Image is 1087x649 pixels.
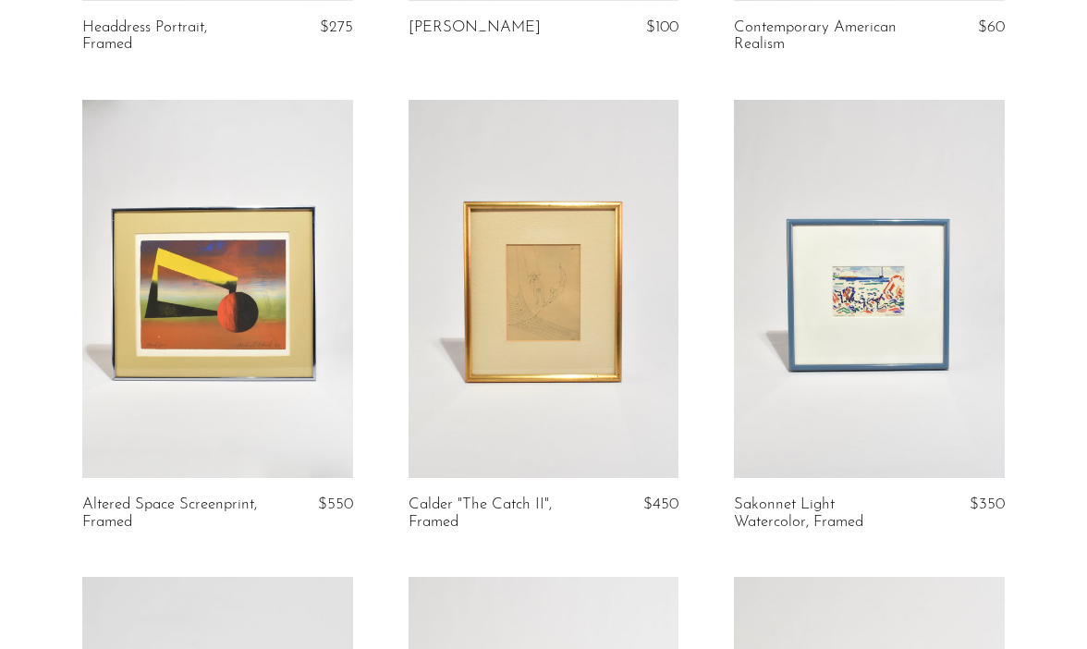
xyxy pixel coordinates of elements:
[734,496,912,531] a: Sakonnet Light Watercolor, Framed
[82,19,261,54] a: Headdress Portrait, Framed
[978,19,1005,35] span: $60
[643,496,678,512] span: $450
[734,19,912,54] a: Contemporary American Realism
[318,496,353,512] span: $550
[646,19,678,35] span: $100
[970,496,1005,512] span: $350
[82,496,261,531] a: Altered Space Screenprint, Framed
[409,19,541,36] a: [PERSON_NAME]
[320,19,353,35] span: $275
[409,496,587,531] a: Calder "The Catch II", Framed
